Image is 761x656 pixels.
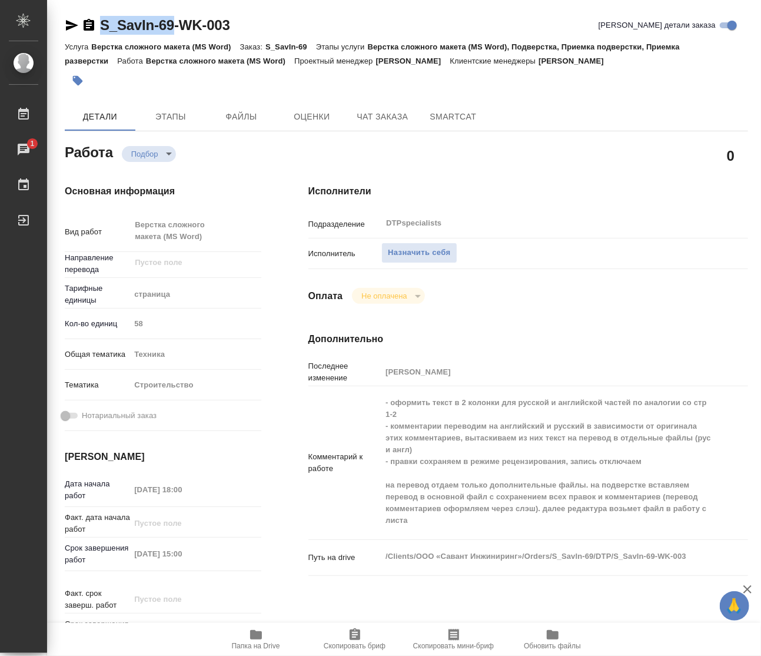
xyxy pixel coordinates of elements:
[146,57,294,65] p: Верстка сложного макета (MS Word)
[100,17,230,33] a: S_SavIn-69-WK-003
[352,288,424,304] div: Подбор
[130,591,233,608] input: Пустое поле
[65,42,680,65] p: Верстка сложного макета (MS Word), Подверстка, Приемка подверстки, Приемка разверстки
[725,594,745,618] span: 🙏
[3,135,44,164] a: 1
[404,623,503,656] button: Скопировать мини-бриф
[316,42,368,51] p: Этапы услуги
[381,243,457,263] button: Назначить себя
[524,642,581,650] span: Обновить файлы
[65,318,130,330] p: Кол-во единиц
[425,110,481,124] span: SmartCat
[65,42,91,51] p: Услуга
[65,184,261,198] h4: Основная информация
[308,552,382,564] p: Путь на drive
[358,291,410,301] button: Не оплачена
[130,515,233,532] input: Пустое поле
[65,618,130,642] p: Срок завершения услуги
[65,379,130,391] p: Тематика
[65,512,130,535] p: Факт. дата начала работ
[122,146,176,162] div: Подбор
[727,145,735,165] h2: 0
[308,332,748,346] h4: Дополнительно
[381,363,711,380] input: Пустое поле
[130,375,261,395] div: Строительство
[23,138,41,150] span: 1
[130,481,233,498] input: Пустое поле
[376,57,450,65] p: [PERSON_NAME]
[354,110,411,124] span: Чат заказа
[130,344,261,365] div: Техника
[130,621,233,638] input: ✎ Введи что-нибудь
[213,110,270,124] span: Файлы
[388,246,450,260] span: Назначить себя
[413,642,494,650] span: Скопировать мини-бриф
[65,588,130,611] p: Факт. срок заверш. работ
[503,623,602,656] button: Обновить файлы
[82,18,96,32] button: Скопировать ссылку
[72,110,128,124] span: Детали
[65,349,130,360] p: Общая тематика
[65,68,91,94] button: Добавить тэг
[65,226,130,238] p: Вид работ
[308,360,382,384] p: Последнее изменение
[308,289,343,303] h4: Оплата
[207,623,305,656] button: Папка на Drive
[265,42,316,51] p: S_SavIn-69
[65,141,113,162] h2: Работа
[308,184,748,198] h4: Исполнители
[82,410,157,422] span: Нотариальный заказ
[65,542,130,566] p: Срок завершения работ
[117,57,146,65] p: Работа
[381,546,711,566] textarea: /Clients/ООО «Савант Инжиниринг»/Orders/S_SavIn-69/DTP/S_SavIn-69-WK-003
[65,18,79,32] button: Скопировать ссылку для ЯМессенджера
[284,110,340,124] span: Оценки
[294,57,375,65] p: Проектный менеджер
[720,591,749,621] button: 🙏
[232,642,280,650] span: Папка на Drive
[65,252,130,276] p: Направление перевода
[65,450,261,464] h4: [PERSON_NAME]
[539,57,613,65] p: [PERSON_NAME]
[240,42,265,51] p: Заказ:
[65,478,130,502] p: Дата начала работ
[130,284,261,304] div: страница
[134,256,233,270] input: Пустое поле
[91,42,240,51] p: Верстка сложного макета (MS Word)
[324,642,386,650] span: Скопировать бриф
[308,451,382,475] p: Комментарий к работе
[308,218,382,230] p: Подразделение
[450,57,539,65] p: Клиентские менеджеры
[305,623,404,656] button: Скопировать бриф
[142,110,199,124] span: Этапы
[130,315,261,332] input: Пустое поле
[128,149,162,159] button: Подбор
[130,545,233,562] input: Пустое поле
[65,283,130,306] p: Тарифные единицы
[381,393,711,531] textarea: - оформить текст в 2 колонки для русской и английской частей по аналогии со стр 1-2 - комментарии...
[308,248,382,260] p: Исполнитель
[599,19,716,31] span: [PERSON_NAME] детали заказа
